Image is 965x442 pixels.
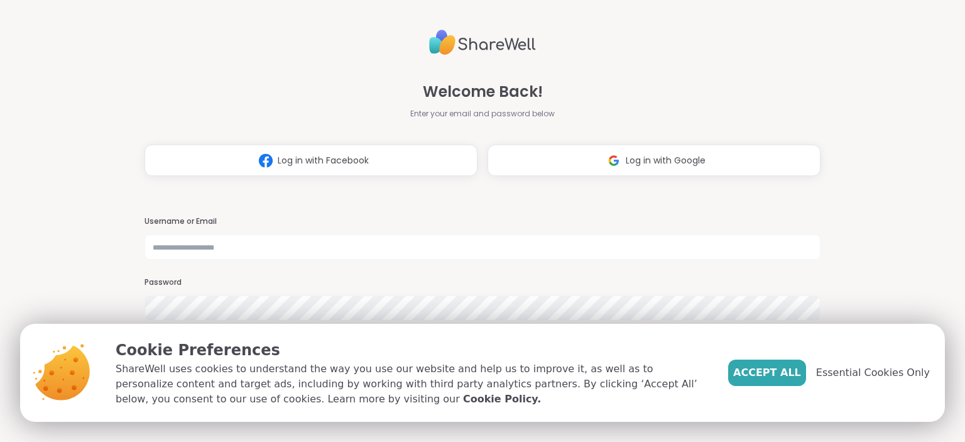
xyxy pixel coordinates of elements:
[410,108,555,119] span: Enter your email and password below
[116,339,708,362] p: Cookie Preferences
[144,145,477,176] button: Log in with Facebook
[144,277,820,288] h3: Password
[144,216,820,227] h3: Username or Email
[423,80,543,103] span: Welcome Back!
[429,25,536,60] img: ShareWell Logo
[254,149,278,172] img: ShareWell Logomark
[463,392,541,407] a: Cookie Policy.
[816,365,930,380] span: Essential Cookies Only
[626,154,706,167] span: Log in with Google
[488,145,821,176] button: Log in with Google
[116,362,708,407] p: ShareWell uses cookies to understand the way you use our website and help us to improve it, as we...
[602,149,626,172] img: ShareWell Logomark
[144,323,820,334] a: Forgot Password?
[733,365,801,380] span: Accept All
[728,360,806,386] button: Accept All
[278,154,369,167] span: Log in with Facebook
